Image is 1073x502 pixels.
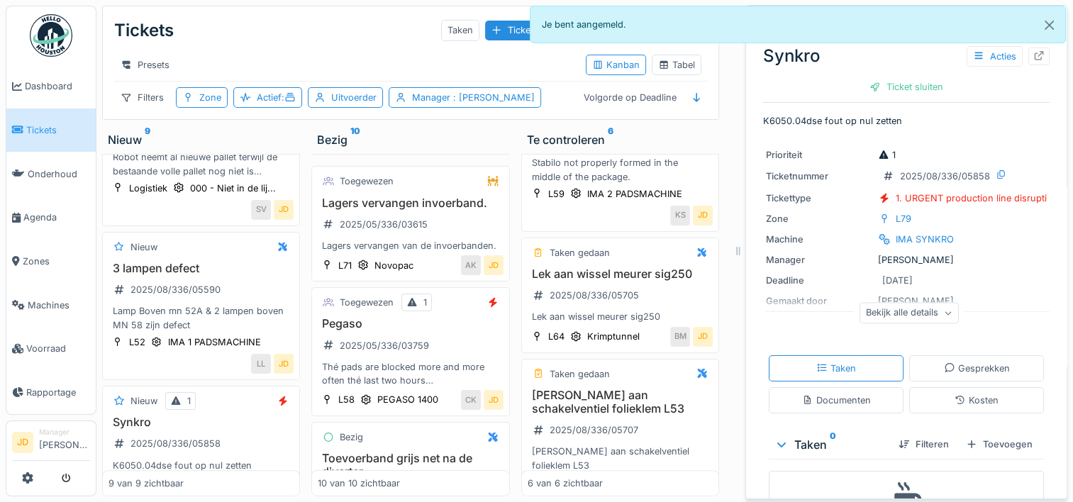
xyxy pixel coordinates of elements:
[26,123,90,137] span: Tickets
[114,55,176,75] div: Presets
[109,476,184,490] div: 9 van 9 zichtbaar
[670,327,690,347] div: BM
[967,46,1023,67] div: Acties
[187,394,191,408] div: 1
[528,445,713,472] div: [PERSON_NAME] aan schakelventiel folieklem L53
[199,91,221,104] div: Zone
[670,206,690,225] div: KS
[816,362,856,375] div: Taken
[878,148,896,162] div: 1
[340,430,363,444] div: Bezig
[6,196,96,240] a: Agenda
[130,394,157,408] div: Nieuw
[338,393,355,406] div: L58
[12,432,33,453] li: JD
[28,299,90,312] span: Machines
[331,91,377,104] div: Uitvoerder
[766,169,872,183] div: Ticketnummer
[274,354,294,374] div: JD
[896,191,1058,205] div: 1. URGENT production line disruption
[318,360,503,387] div: Thé pads are blocked more and more often thé last two hours Always at thé same position
[6,65,96,108] a: Dashboard
[114,87,170,108] div: Filters
[766,233,872,246] div: Machine
[484,390,504,410] div: JD
[893,435,955,454] div: Filteren
[461,390,481,410] div: CK
[763,114,1050,128] p: K6050.04dse fout op nul zetten
[108,131,294,148] div: Nieuw
[109,150,294,177] div: Robot neemt al nieuwe pallet terwijl de bestaande volle pallet nog niet is afgevoerd...Op de roll...
[766,148,872,162] div: Prioriteit
[109,415,294,429] h3: Synkro
[412,91,535,104] div: Manager
[257,91,296,104] div: Actief
[282,92,296,103] span: :
[693,327,713,347] div: JD
[340,174,394,188] div: Toegewezen
[423,296,427,309] div: 1
[318,452,503,479] h3: Toevoerband grijs net na de diverter
[802,394,871,407] div: Documenten
[338,259,352,272] div: L71
[450,92,535,103] span: : [PERSON_NAME]
[896,233,954,246] div: IMA SYNKRO
[168,335,261,349] div: IMA 1 PADSMACHINE
[548,330,565,343] div: L64
[608,131,613,148] sup: 6
[658,58,695,72] div: Tabel
[129,335,145,349] div: L52
[896,212,911,225] div: L79
[527,131,713,148] div: Te controleren
[28,167,90,181] span: Onderhoud
[864,77,949,96] div: Ticket sluiten
[528,310,713,323] div: Lek aan wissel meurer sig250
[587,187,682,201] div: IMA 2 PADSMACHINE
[130,240,157,254] div: Nieuw
[145,131,150,148] sup: 9
[550,367,610,381] div: Taken gedaan
[6,283,96,327] a: Machines
[592,58,640,72] div: Kanban
[130,283,221,296] div: 2025/08/336/05590
[955,394,999,407] div: Kosten
[6,152,96,196] a: Onderhoud
[130,437,221,450] div: 2025/08/336/05858
[766,191,872,205] div: Tickettype
[23,255,90,268] span: Zones
[12,427,90,461] a: JD Manager[PERSON_NAME]
[766,253,872,267] div: Manager
[830,436,836,453] sup: 0
[374,259,413,272] div: Novopac
[766,274,872,287] div: Deadline
[318,196,503,210] h3: Lagers vervangen invoerband.
[109,459,294,472] div: K6050.04dse fout op nul zetten
[944,362,1010,375] div: Gesprekken
[485,21,586,40] div: Ticket aanmaken
[900,169,990,183] div: 2025/08/336/05858
[766,212,872,225] div: Zone
[860,303,959,323] div: Bekijk alle details
[484,255,504,275] div: JD
[693,206,713,225] div: JD
[577,87,683,108] div: Volgorde op Deadline
[528,156,713,183] div: Stabilo not properly formed in the middle of the package.
[377,393,438,406] div: PEGASO 1400
[251,354,271,374] div: LL
[318,239,503,252] div: Lagers vervangen van de invoerbanden.
[766,253,1047,267] div: [PERSON_NAME]
[109,304,294,331] div: Lamp Boven mn 52A & 2 lampen boven MN 58 zijn defect
[318,317,503,330] h3: Pegaso
[23,211,90,224] span: Agenda
[340,296,394,309] div: Toegewezen
[274,200,294,220] div: JD
[550,289,639,302] div: 2025/08/336/05705
[528,476,603,490] div: 6 van 6 zichtbaar
[26,342,90,355] span: Voorraad
[39,427,90,457] li: [PERSON_NAME]
[774,436,887,453] div: Taken
[109,262,294,275] h3: 3 lampen defect
[6,327,96,371] a: Voorraad
[26,386,90,399] span: Rapportage
[550,423,638,437] div: 2025/08/336/05707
